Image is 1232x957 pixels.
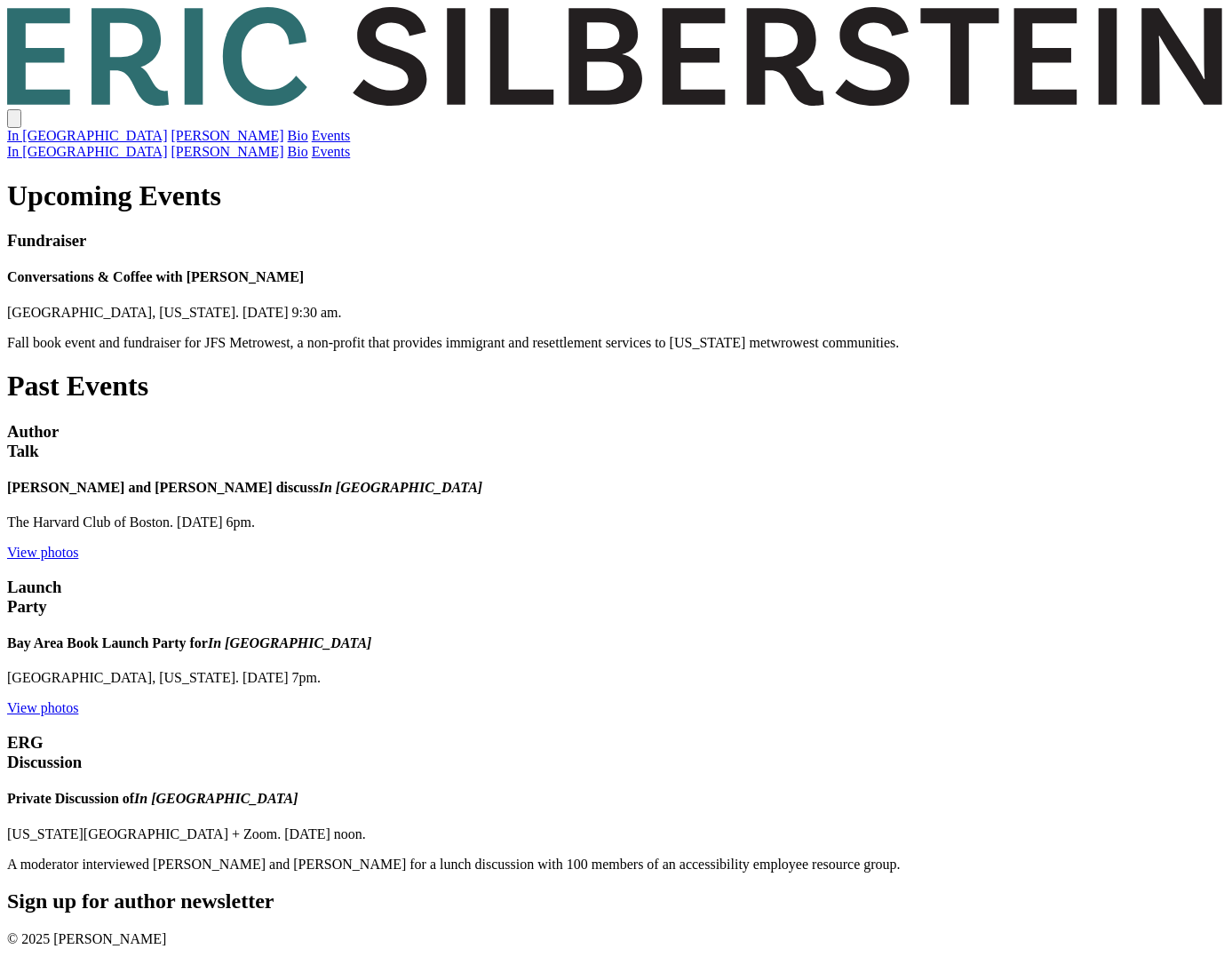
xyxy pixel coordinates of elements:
a: In [GEOGRAPHIC_DATA] [7,144,167,159]
p: A moderator interviewed [PERSON_NAME] and [PERSON_NAME] for a lunch discussion with 100 members o... [7,857,1225,873]
a: [PERSON_NAME] [171,128,283,143]
a: View photos [7,545,78,560]
a: Bio [288,128,308,143]
h2: Sign up for author newsletter [7,889,1225,913]
h4: Bay Area Book Launch Party for [7,635,1225,651]
h3: Author Talk [7,422,1225,461]
p: The Harvard Club of Boston. [DATE] 6pm. [7,514,1225,530]
em: In [GEOGRAPHIC_DATA] [134,791,298,806]
h4: [PERSON_NAME] and [PERSON_NAME] discuss [7,480,1225,496]
h3: ERG Discussion [7,733,1225,772]
p: © 2025 [PERSON_NAME] [7,931,1225,947]
h3: Launch Party [7,578,1225,617]
a: [PERSON_NAME] [171,144,283,159]
em: In [GEOGRAPHIC_DATA] [208,635,371,650]
a: Events [312,144,351,159]
h1: Upcoming Events [7,179,1225,212]
a: Events [312,128,351,143]
a: Bio [288,144,308,159]
a: In [GEOGRAPHIC_DATA] [7,128,167,143]
h3: Fundraiser [7,231,1225,251]
em: In [GEOGRAPHIC_DATA] [319,480,482,495]
p: Fall book event and fundraiser for JFS Metrowest, a non-profit that provides immigrant and resett... [7,335,1225,351]
p: [US_STATE][GEOGRAPHIC_DATA] + Zoom. [DATE] noon. [7,826,1225,842]
h1: Past Events [7,370,1225,403]
p: [GEOGRAPHIC_DATA], [US_STATE]. [DATE] 7pm. [7,670,1225,686]
h4: Private Discussion of [7,791,1225,807]
h4: Conversations & Coffee with [PERSON_NAME] [7,269,1225,285]
a: View photos [7,700,78,715]
p: [GEOGRAPHIC_DATA], [US_STATE]. [DATE] 9:30 am. [7,305,1225,321]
